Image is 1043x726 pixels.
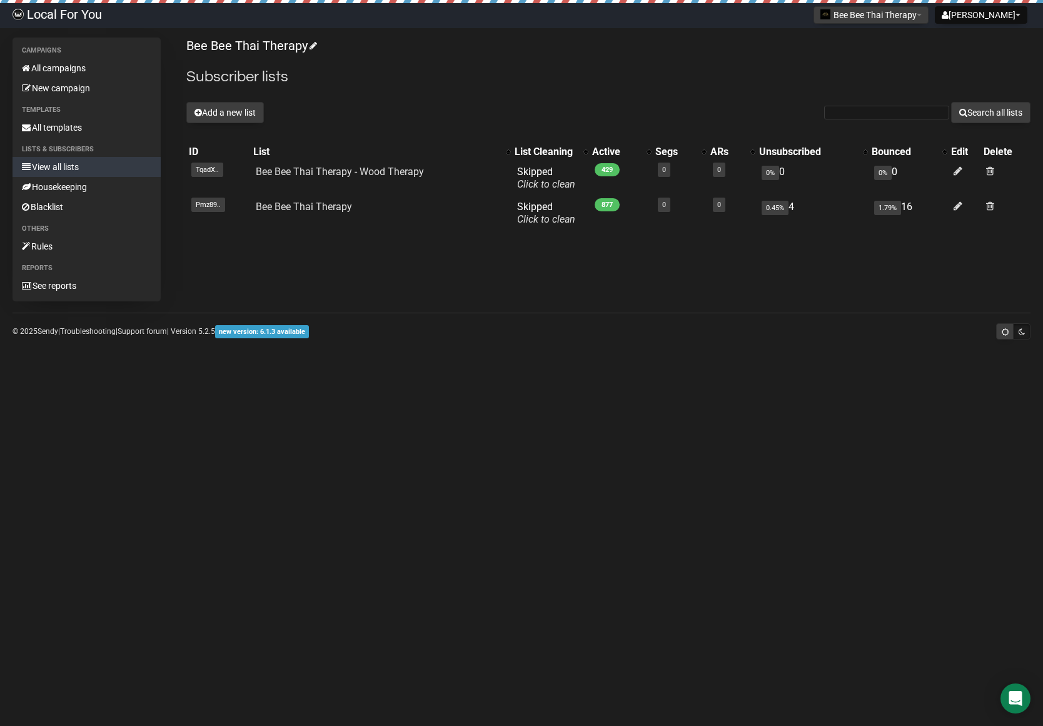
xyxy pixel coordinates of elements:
div: List Cleaning [515,146,577,158]
a: View all lists [13,157,161,177]
li: Campaigns [13,43,161,58]
a: 0 [662,201,666,209]
span: 877 [595,198,620,211]
button: [PERSON_NAME] [935,6,1027,24]
th: ID: No sort applied, sorting is disabled [186,143,251,161]
td: 0 [757,161,869,196]
span: new version: 6.1.3 available [215,325,309,338]
th: Bounced: No sort applied, activate to apply an ascending sort [869,143,949,161]
span: Skipped [517,166,575,190]
th: Unsubscribed: No sort applied, activate to apply an ascending sort [757,143,869,161]
button: Search all lists [951,102,1030,123]
button: Bee Bee Thai Therapy [814,6,929,24]
li: Others [13,221,161,236]
a: New campaign [13,78,161,98]
th: Edit: No sort applied, sorting is disabled [949,143,980,161]
p: © 2025 | | | Version 5.2.5 [13,325,309,338]
td: 16 [869,196,949,231]
span: 1.79% [874,201,901,215]
span: 0% [762,166,779,180]
th: ARs: No sort applied, activate to apply an ascending sort [708,143,757,161]
a: Bee Bee Thai Therapy [256,201,352,213]
li: Lists & subscribers [13,142,161,157]
a: See reports [13,276,161,296]
div: ID [189,146,248,158]
button: Add a new list [186,102,264,123]
span: Skipped [517,201,575,225]
th: List Cleaning: No sort applied, activate to apply an ascending sort [512,143,590,161]
div: List [253,146,500,158]
img: d61d2441668da63f2d83084b75c85b29 [13,9,24,20]
a: Click to clean [517,178,575,190]
div: Edit [951,146,978,158]
div: ARs [710,146,744,158]
td: 0 [869,161,949,196]
div: Bounced [872,146,937,158]
a: All campaigns [13,58,161,78]
a: 0 [662,166,666,174]
span: 0.45% [762,201,789,215]
a: All templates [13,118,161,138]
div: Segs [655,146,695,158]
div: Unsubscribed [759,146,857,158]
a: Bee Bee Thai Therapy - Wood Therapy [256,166,424,178]
a: Rules [13,236,161,256]
h2: Subscriber lists [186,66,1030,88]
span: 429 [595,163,620,176]
th: Segs: No sort applied, activate to apply an ascending sort [653,143,708,161]
a: Support forum [118,327,167,336]
li: Reports [13,261,161,276]
a: 0 [717,166,721,174]
a: 0 [717,201,721,209]
a: Troubleshooting [60,327,116,336]
a: Blacklist [13,197,161,217]
a: Housekeeping [13,177,161,197]
a: Bee Bee Thai Therapy [186,38,315,53]
th: List: No sort applied, activate to apply an ascending sort [251,143,512,161]
a: Click to clean [517,213,575,225]
th: Delete: No sort applied, sorting is disabled [981,143,1030,161]
a: new version: 6.1.3 available [215,327,309,336]
div: Delete [984,146,1028,158]
span: 0% [874,166,892,180]
a: Sendy [38,327,58,336]
div: Open Intercom Messenger [1000,683,1030,713]
th: Active: No sort applied, activate to apply an ascending sort [590,143,653,161]
td: 4 [757,196,869,231]
span: Pmz89.. [191,198,225,212]
span: TqadX.. [191,163,223,177]
div: Active [592,146,640,158]
img: 756.png [820,9,830,19]
li: Templates [13,103,161,118]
